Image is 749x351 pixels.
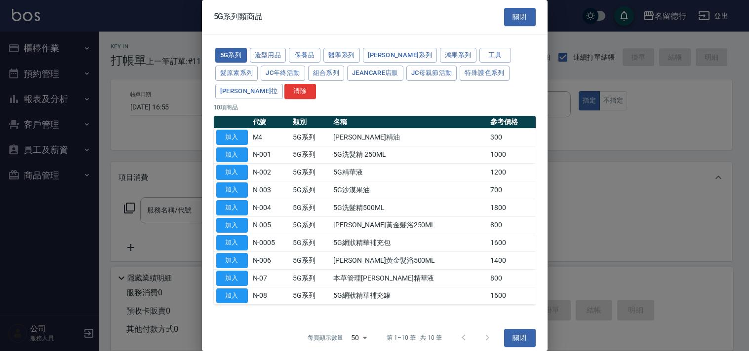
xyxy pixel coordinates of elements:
td: 300 [488,128,536,146]
button: JC母親節活動 [406,66,457,81]
span: 5G系列類商品 [214,12,263,22]
td: N-003 [250,181,291,199]
td: M4 [250,128,291,146]
th: 參考價格 [488,116,536,129]
button: 造型用品 [250,48,286,63]
button: 關閉 [504,329,536,347]
button: JC年終活動 [261,66,305,81]
button: 加入 [216,130,248,145]
button: 保養品 [289,48,320,63]
button: 加入 [216,200,248,215]
td: N-002 [250,164,291,181]
td: 1200 [488,164,536,181]
button: 工具 [479,48,511,63]
p: 第 1–10 筆 共 10 筆 [387,333,441,342]
td: 5G系列 [290,128,331,146]
button: 加入 [216,182,248,198]
button: 清除 [284,84,316,99]
td: 800 [488,269,536,287]
button: 加入 [216,218,248,233]
td: 5G系列 [290,199,331,216]
td: 1600 [488,234,536,252]
th: 代號 [250,116,291,129]
div: 50 [347,324,371,351]
td: 5G系列 [290,234,331,252]
td: N-004 [250,199,291,216]
td: 5G系列 [290,287,331,305]
th: 類別 [290,116,331,129]
td: 5G系列 [290,146,331,164]
button: 加入 [216,253,248,268]
td: 5G系列 [290,216,331,234]
td: 800 [488,216,536,234]
p: 每頁顯示數量 [308,333,343,342]
td: N-0005 [250,234,291,252]
td: 本草管理[PERSON_NAME]精華液 [331,269,487,287]
td: 5G沙漠果油 [331,181,487,199]
td: 1600 [488,287,536,305]
button: 加入 [216,288,248,304]
td: 1400 [488,252,536,270]
td: [PERSON_NAME]黃金髮浴500ML [331,252,487,270]
td: 5G洗髮精500ML [331,199,487,216]
td: N-001 [250,146,291,164]
td: 5G洗髮精 250ML [331,146,487,164]
button: [PERSON_NAME]系列 [363,48,437,63]
button: 關閉 [504,8,536,26]
button: JeanCare店販 [347,66,403,81]
td: 5G精華液 [331,164,487,181]
td: 1800 [488,199,536,216]
td: 1000 [488,146,536,164]
button: 髮原素系列 [215,66,258,81]
th: 名稱 [331,116,487,129]
button: 加入 [216,165,248,180]
td: 5G系列 [290,181,331,199]
td: 5G網狀精華補充罐 [331,287,487,305]
button: 加入 [216,147,248,163]
td: 5G系列 [290,252,331,270]
td: N-006 [250,252,291,270]
td: N-07 [250,269,291,287]
button: 醫學系列 [323,48,360,63]
td: [PERSON_NAME]精油 [331,128,487,146]
td: 700 [488,181,536,199]
p: 10 項商品 [214,103,536,112]
td: 5G網狀精華補充包 [331,234,487,252]
button: 鴻果系列 [440,48,476,63]
td: [PERSON_NAME]黃金髮浴250ML [331,216,487,234]
button: 組合系列 [308,66,345,81]
button: 加入 [216,235,248,250]
td: 5G系列 [290,164,331,181]
button: 加入 [216,271,248,286]
td: N-005 [250,216,291,234]
td: 5G系列 [290,269,331,287]
td: N-08 [250,287,291,305]
button: 特殊護色系列 [460,66,509,81]
button: 5G系列 [215,48,247,63]
button: [PERSON_NAME]拉 [215,84,283,99]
